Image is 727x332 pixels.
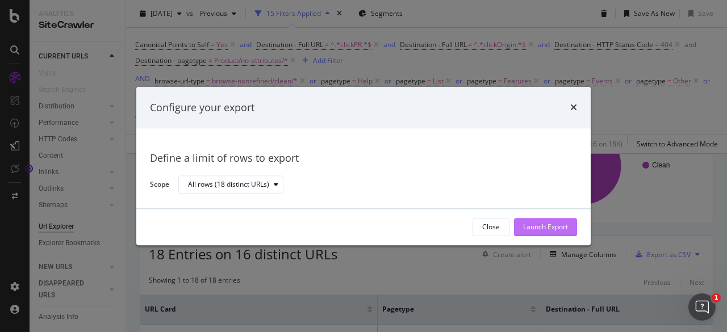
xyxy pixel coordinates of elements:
div: Define a limit of rows to export [150,152,577,166]
div: All rows (18 distinct URLs) [188,182,269,188]
button: Launch Export [514,218,577,236]
iframe: Intercom live chat [688,293,716,321]
div: Configure your export [150,100,254,115]
div: Launch Export [523,222,568,232]
button: All rows (18 distinct URLs) [178,176,283,194]
div: times [570,100,577,115]
span: 1 [712,293,721,302]
button: Close [473,218,509,236]
div: modal [136,87,591,245]
div: Close [482,222,500,232]
label: Scope [150,179,169,192]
